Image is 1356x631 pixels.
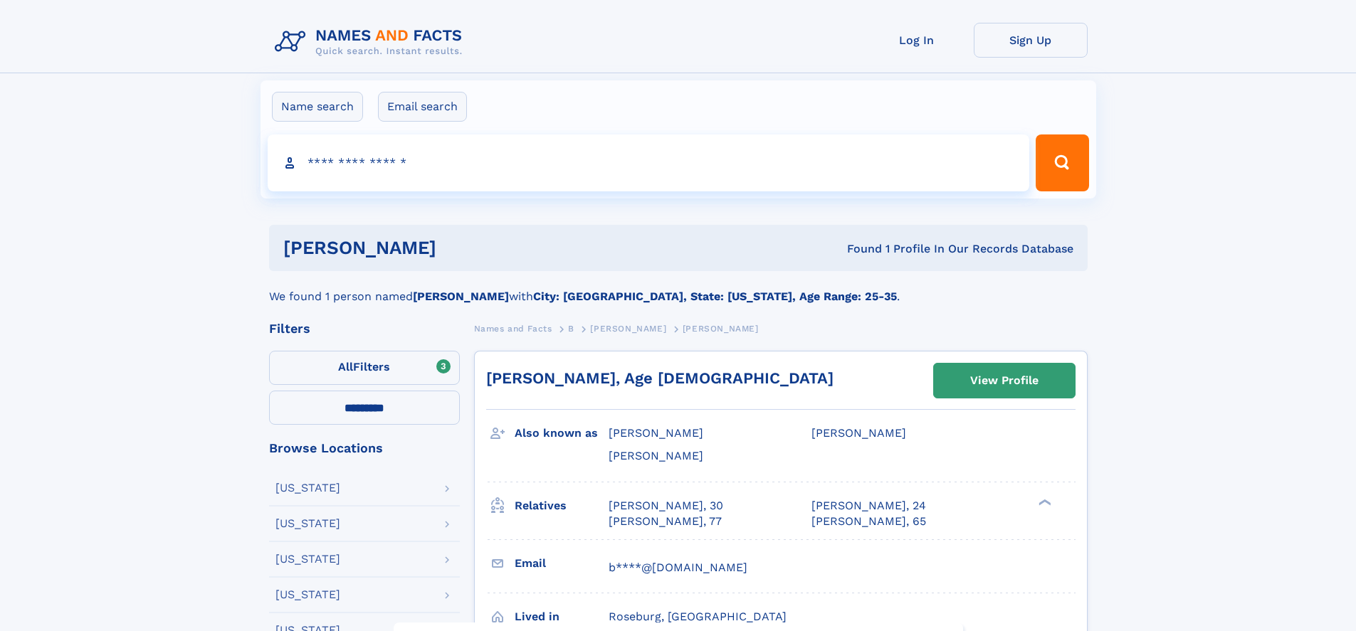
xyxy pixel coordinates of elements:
label: Name search [272,92,363,122]
label: Filters [269,351,460,385]
h3: Lived in [515,605,609,629]
a: [PERSON_NAME], 30 [609,498,723,514]
div: ❯ [1035,497,1052,507]
span: B [568,324,574,334]
a: [PERSON_NAME], 65 [811,514,926,529]
span: [PERSON_NAME] [609,426,703,440]
b: City: [GEOGRAPHIC_DATA], State: [US_STATE], Age Range: 25-35 [533,290,897,303]
div: [US_STATE] [275,589,340,600]
h3: Email [515,551,609,576]
a: B [568,319,574,337]
b: [PERSON_NAME] [413,290,509,303]
a: [PERSON_NAME] [590,319,666,337]
a: [PERSON_NAME], Age [DEMOGRAPHIC_DATA] [486,369,834,387]
a: [PERSON_NAME], 77 [609,514,722,529]
input: search input [268,134,1030,191]
div: We found 1 person named with . [269,271,1088,305]
label: Email search [378,92,467,122]
div: Filters [269,322,460,335]
img: Logo Names and Facts [269,23,474,61]
div: Browse Locations [269,442,460,455]
div: [US_STATE] [275,553,340,565]
h1: [PERSON_NAME] [283,239,642,257]
a: Sign Up [974,23,1088,58]
h3: Relatives [515,494,609,518]
a: Names and Facts [474,319,552,337]
span: [PERSON_NAME] [811,426,906,440]
span: [PERSON_NAME] [609,449,703,462]
span: [PERSON_NAME] [683,324,759,334]
div: Found 1 Profile In Our Records Database [641,241,1073,257]
div: [US_STATE] [275,518,340,529]
a: View Profile [934,364,1075,398]
a: [PERSON_NAME], 24 [811,498,926,514]
a: Log In [860,23,974,58]
h3: Also known as [515,421,609,445]
div: View Profile [970,364,1039,397]
span: All [338,360,353,373]
span: Roseburg, [GEOGRAPHIC_DATA] [609,610,787,623]
span: [PERSON_NAME] [590,324,666,334]
div: [US_STATE] [275,482,340,494]
button: Search Button [1036,134,1088,191]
